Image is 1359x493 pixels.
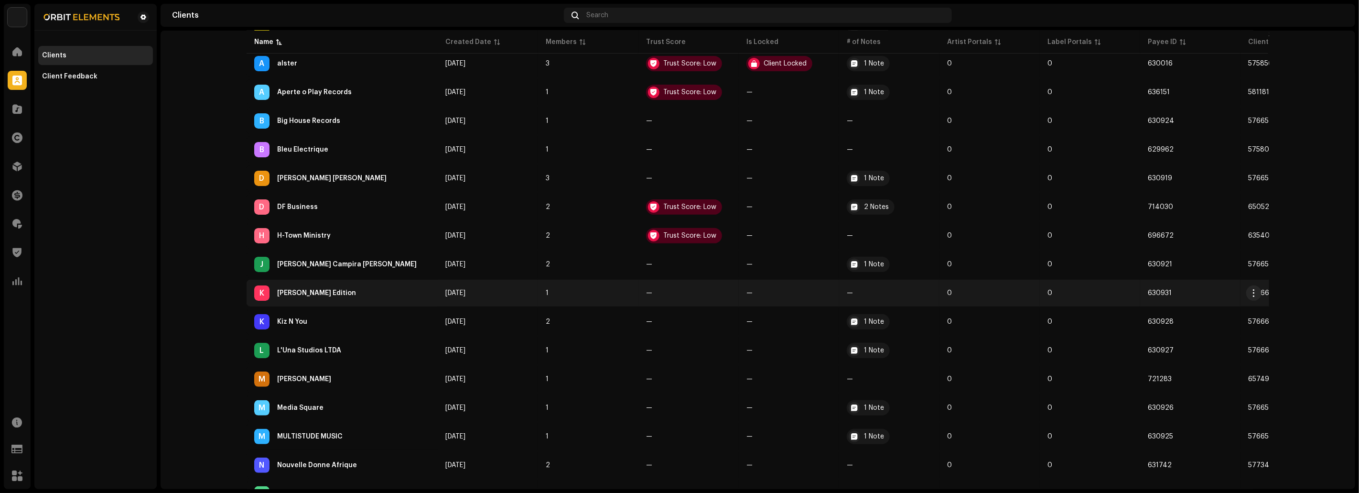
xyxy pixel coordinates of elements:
span: 630926 [1148,405,1174,411]
span: 0 [1047,60,1052,67]
div: Trust Score: Low [663,60,716,67]
span: 0 [947,290,952,296]
re-a-table-badge: — [646,318,731,325]
div: B [254,113,270,129]
div: MULTISTUDE MUSIC [277,433,343,440]
span: 629962 [1148,146,1174,153]
div: L'Una Studios LTDA [277,347,341,354]
span: 721283 [1148,376,1172,383]
div: Nouvelle Donne Afrique [277,462,357,469]
div: Dérik Hernâny Gomes Neves [277,175,387,182]
span: 630925 [1148,433,1173,440]
div: J [254,257,270,272]
span: 1 [546,89,549,96]
div: Jorge Baptista Campira João [277,261,417,268]
re-a-table-badge: — [646,462,731,469]
re-a-table-badge: — [847,146,932,153]
span: 0 [1047,290,1052,296]
re-a-table-badge: — [847,376,932,383]
span: 0 [947,175,952,182]
div: A [254,56,270,71]
span: 0 [947,318,952,325]
div: Trust Score: Low [663,89,716,96]
div: Created Date [445,37,491,47]
span: 696672 [1148,232,1174,239]
span: 630927 [1148,347,1174,354]
span: 0 [947,232,952,239]
re-a-table-badge: — [847,462,932,469]
span: Jun 5, 2025 [445,376,465,383]
re-a-table-badge: — [746,433,831,440]
div: Client Locked [764,60,807,67]
span: 1 [546,347,549,354]
div: Payee ID [1148,37,1177,47]
span: Oct 3, 2024 [445,60,465,67]
span: 0 [1047,318,1052,325]
span: Mar 18, 2025 [445,232,465,239]
div: Client ID [1248,37,1277,47]
span: 630928 [1148,318,1174,325]
span: 0 [1047,462,1052,469]
re-a-table-badge: — [746,175,831,182]
span: Oct 3, 2024 [445,146,465,153]
div: Label Portals [1047,37,1092,47]
div: Clients [172,11,560,19]
span: 631742 [1148,462,1172,469]
div: alster [277,60,297,67]
div: Clients [42,52,66,59]
re-a-table-badge: — [746,118,831,124]
span: Oct 7, 2024 [445,433,465,440]
img: 0029baec-73b5-4e5b-bf6f-b72015a23c67 [8,8,27,27]
span: Oct 7, 2024 [445,118,465,124]
re-a-table-badge: — [746,405,831,411]
span: 2 [546,318,550,325]
div: D [254,171,270,186]
re-a-table-badge: — [746,347,831,354]
img: 77cc3158-a3d8-4e05-b989-3b4f8fd5cb3f [1328,8,1344,23]
span: Oct 7, 2024 [445,318,465,325]
re-a-table-badge: — [847,118,932,124]
span: 3 [546,175,550,182]
span: 0 [947,462,952,469]
span: 1 [546,376,549,383]
span: 0 [947,89,952,96]
div: Marisa Rodriguez [277,376,331,383]
span: Oct 7, 2024 [445,290,465,296]
re-a-table-badge: — [646,290,731,296]
div: L [254,343,270,358]
span: 3 [546,60,550,67]
span: 0 [1047,261,1052,268]
div: H-Town Ministry [277,232,331,239]
div: DF Business [277,204,318,210]
div: A [254,85,270,100]
span: 1 [546,118,549,124]
re-m-nav-item: Client Feedback [38,67,153,86]
re-a-table-badge: — [746,146,831,153]
re-a-table-badge: — [746,232,831,239]
span: Oct 10, 2024 [445,462,465,469]
re-a-table-badge: — [847,232,932,239]
div: M [254,400,270,416]
span: 0 [947,204,952,210]
span: 0 [1047,232,1052,239]
div: M [254,372,270,387]
re-a-table-badge: — [646,261,731,268]
div: Trust Score: Low [663,232,716,239]
re-a-table-badge: — [847,290,932,296]
re-a-table-badge: — [646,347,731,354]
span: 0 [947,405,952,411]
span: 0 [1047,118,1052,124]
div: 1 Note [864,261,884,268]
span: 0 [1047,175,1052,182]
div: H [254,228,270,243]
span: 0 [1047,376,1052,383]
span: 0 [947,118,952,124]
span: 630931 [1148,290,1172,296]
div: Kiz N You [277,318,307,325]
re-a-table-badge: — [646,146,731,153]
div: N [254,458,270,473]
span: 2 [546,232,550,239]
span: Oct 7, 2024 [445,175,465,182]
span: Oct 27, 2024 [445,89,465,96]
re-a-table-badge: — [646,376,731,383]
